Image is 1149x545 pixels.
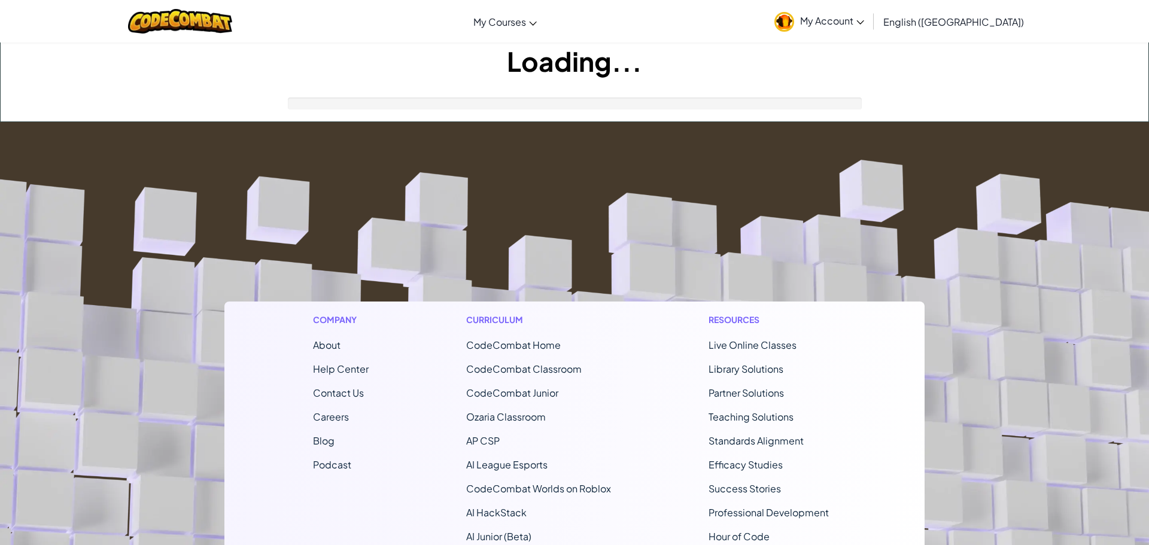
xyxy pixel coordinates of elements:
a: AI Junior (Beta) [466,530,531,543]
a: Careers [313,410,349,423]
a: Standards Alignment [709,434,804,447]
a: Help Center [313,363,369,375]
a: AI League Esports [466,458,548,471]
h1: Loading... [1,42,1148,80]
a: Partner Solutions [709,386,784,399]
a: CodeCombat Junior [466,386,558,399]
a: Live Online Classes [709,339,797,351]
span: CodeCombat Home [466,339,561,351]
a: Success Stories [709,482,781,495]
a: AP CSP [466,434,500,447]
a: Blog [313,434,335,447]
a: Efficacy Studies [709,458,783,471]
h1: Company [313,313,369,326]
a: About [313,339,341,351]
span: English ([GEOGRAPHIC_DATA]) [883,16,1024,28]
a: English ([GEOGRAPHIC_DATA]) [877,5,1030,38]
a: CodeCombat Worlds on Roblox [466,482,611,495]
a: Teaching Solutions [709,410,794,423]
a: Podcast [313,458,351,471]
a: Library Solutions [709,363,783,375]
a: My Courses [467,5,543,38]
span: My Account [800,14,864,27]
span: My Courses [473,16,526,28]
a: CodeCombat Classroom [466,363,582,375]
a: Ozaria Classroom [466,410,546,423]
h1: Curriculum [466,313,611,326]
img: avatar [774,12,794,32]
img: CodeCombat logo [128,9,233,34]
h1: Resources [709,313,836,326]
a: Professional Development [709,506,829,519]
a: My Account [768,2,870,40]
a: AI HackStack [466,506,527,519]
a: Hour of Code [709,530,770,543]
span: Contact Us [313,386,364,399]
